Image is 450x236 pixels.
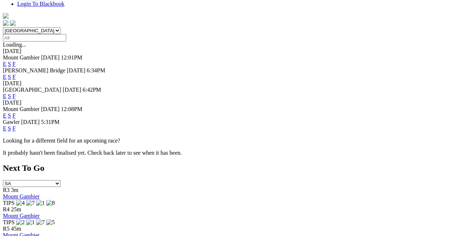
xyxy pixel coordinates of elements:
span: 12:01PM [61,54,82,61]
a: F [13,74,16,80]
a: F [13,125,16,131]
h2: Next To Go [3,163,447,173]
span: [DATE] [67,67,86,73]
img: 8 [46,200,55,206]
span: Loading... [3,42,26,48]
span: [GEOGRAPHIC_DATA] [3,87,61,93]
span: [DATE] [21,119,40,125]
img: 7 [26,200,35,206]
span: Mount Gambier [3,54,40,61]
partial: It probably hasn't been finalised yet. Check back later to see when it has been. [3,150,182,156]
span: R4 [3,206,10,212]
img: 1 [26,219,35,226]
a: Mount Gambier [3,193,40,199]
span: 12:08PM [61,106,82,112]
img: 2 [16,219,25,226]
a: E [3,125,6,131]
a: F [13,61,16,67]
span: R5 [3,226,10,232]
a: F [13,112,16,119]
a: S [8,112,11,119]
a: S [8,93,11,99]
img: logo-grsa-white.png [3,13,9,19]
span: R3 [3,187,10,193]
span: [DATE] [41,54,60,61]
a: E [3,112,6,119]
span: TIPS [3,200,15,206]
span: [PERSON_NAME] Bridge [3,67,66,73]
span: 6:34PM [87,67,105,73]
span: 5:31PM [41,119,60,125]
span: Gawler [3,119,20,125]
a: S [8,125,11,131]
a: E [3,74,6,80]
span: 45m [11,226,21,232]
span: [DATE] [41,106,60,112]
span: Mount Gambier [3,106,40,112]
span: 25m [11,206,21,212]
div: [DATE] [3,80,447,87]
div: [DATE] [3,100,447,106]
span: 6:42PM [83,87,101,93]
img: twitter.svg [10,20,16,26]
a: S [8,74,11,80]
img: 7 [36,219,45,226]
img: 4 [16,200,25,206]
a: E [3,93,6,99]
a: Mount Gambier [3,213,40,219]
span: [DATE] [63,87,81,93]
a: S [8,61,11,67]
a: F [13,93,16,99]
a: Login To Blackbook [17,1,64,7]
span: TIPS [3,219,15,225]
input: Select date [3,34,66,42]
p: Looking for a different field for an upcoming race? [3,138,447,144]
span: 3m [11,187,18,193]
img: 1 [36,200,45,206]
img: facebook.svg [3,20,9,26]
img: 5 [46,219,55,226]
a: E [3,61,6,67]
div: [DATE] [3,48,447,54]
